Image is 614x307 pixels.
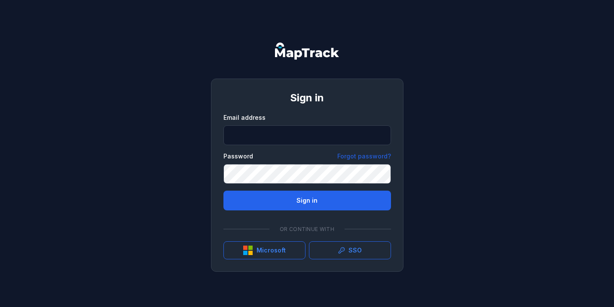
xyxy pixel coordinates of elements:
button: Microsoft [223,241,305,259]
h1: Sign in [223,91,391,105]
label: Password [223,152,253,161]
a: Forgot password? [337,152,391,161]
nav: Global [261,43,353,60]
div: Or continue with [223,221,391,238]
label: Email address [223,113,266,122]
button: Sign in [223,191,391,210]
a: SSO [309,241,391,259]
